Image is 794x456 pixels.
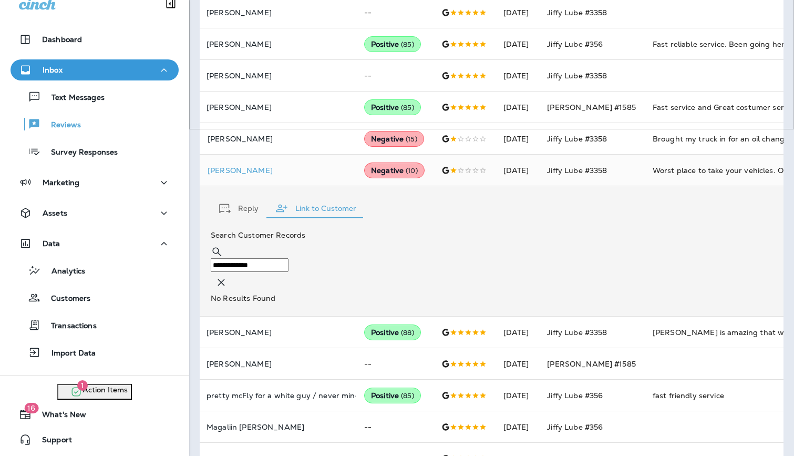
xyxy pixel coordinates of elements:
[207,40,347,48] p: [PERSON_NAME]
[208,166,347,175] p: [PERSON_NAME]
[43,178,79,187] p: Marketing
[32,435,72,448] span: Support
[208,135,347,143] p: [PERSON_NAME]
[356,348,433,380] td: --
[495,123,539,155] td: [DATE]
[547,166,607,175] span: Jiffy Lube #3358
[211,189,267,227] button: Reply
[207,328,347,337] p: [PERSON_NAME]
[406,166,418,175] span: ( 10 )
[267,189,365,227] button: Link to Customer
[41,349,96,359] p: Import Data
[11,287,179,309] button: Customers
[547,328,607,337] span: Jiffy Lube #3358
[653,39,793,49] div: Fast reliable service. Been going here for years.
[495,380,539,411] td: [DATE]
[24,403,38,413] span: 16
[43,209,67,217] p: Assets
[653,134,793,144] div: Brought my truck in for an oil change and was over charged. Yeah it takes 12 quarts but I was cha...
[547,103,636,112] span: [PERSON_NAME] #1585
[11,404,179,425] button: 16What's New
[401,391,414,400] span: ( 85 )
[495,60,539,92] td: [DATE]
[11,86,179,108] button: Text Messages
[77,380,88,391] span: 1
[11,314,179,336] button: Transactions
[364,131,424,147] div: Negative
[207,72,347,80] p: [PERSON_NAME]
[356,60,433,92] td: --
[40,148,118,158] p: Survey Responses
[43,66,63,74] p: Inbox
[57,384,132,400] button: 1Action Items
[11,202,179,224] button: Assets
[11,233,179,254] button: Data
[11,429,179,450] button: Support
[653,390,793,401] div: fast friendly service
[40,120,81,130] p: Reviews
[11,172,179,193] button: Marketing
[11,29,179,50] button: Dashboard
[547,71,607,80] span: Jiffy Lube #3358
[207,391,347,400] p: pretty mcFly for a white guy / never mind
[495,348,539,380] td: [DATE]
[653,327,793,338] div: Robert is amazing that works there! I got to see an older woman come in and confirm that Robert a...
[207,360,347,368] p: [PERSON_NAME]
[83,386,128,398] span: Action Items
[364,388,421,403] div: Positive
[653,102,793,113] div: Fast service and Great costumer service .
[364,36,421,52] div: Positive
[401,40,414,49] span: ( 85 )
[11,341,179,363] button: Import Data
[208,166,347,175] div: Click to view Customer Drawer
[11,59,179,80] button: Inbox
[11,113,179,135] button: Reviews
[364,325,421,340] div: Positive
[495,155,539,186] td: [DATE]
[207,8,347,17] p: [PERSON_NAME]
[11,259,179,281] button: Analytics
[364,163,425,178] div: Negative
[364,99,421,115] div: Positive
[356,411,433,443] td: --
[207,423,347,431] p: Magaliin [PERSON_NAME]
[547,8,607,17] span: Jiffy Lube #3358
[547,391,603,400] span: Jiffy Lube #356
[41,93,105,103] p: Text Messages
[11,140,179,163] button: Survey Responses
[547,134,607,144] span: Jiffy Lube #3358
[40,294,90,304] p: Customers
[40,321,97,331] p: Transactions
[495,317,539,348] td: [DATE]
[547,39,603,49] span: Jiffy Lube #356
[41,267,85,277] p: Analytics
[401,103,414,112] span: ( 85 )
[32,410,86,423] span: What's New
[495,28,539,60] td: [DATE]
[495,92,539,123] td: [DATE]
[653,165,793,176] div: Worst place to take your vehicles. Overfilled the oil, did not check radiator fluid, windshield w...
[43,239,60,248] p: Data
[406,135,417,144] span: ( 15 )
[547,422,603,432] span: Jiffy Lube #356
[495,411,539,443] td: [DATE]
[42,35,82,44] p: Dashboard
[401,328,414,337] span: ( 88 )
[207,103,347,112] p: [PERSON_NAME]
[547,359,636,369] span: [PERSON_NAME] #1585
